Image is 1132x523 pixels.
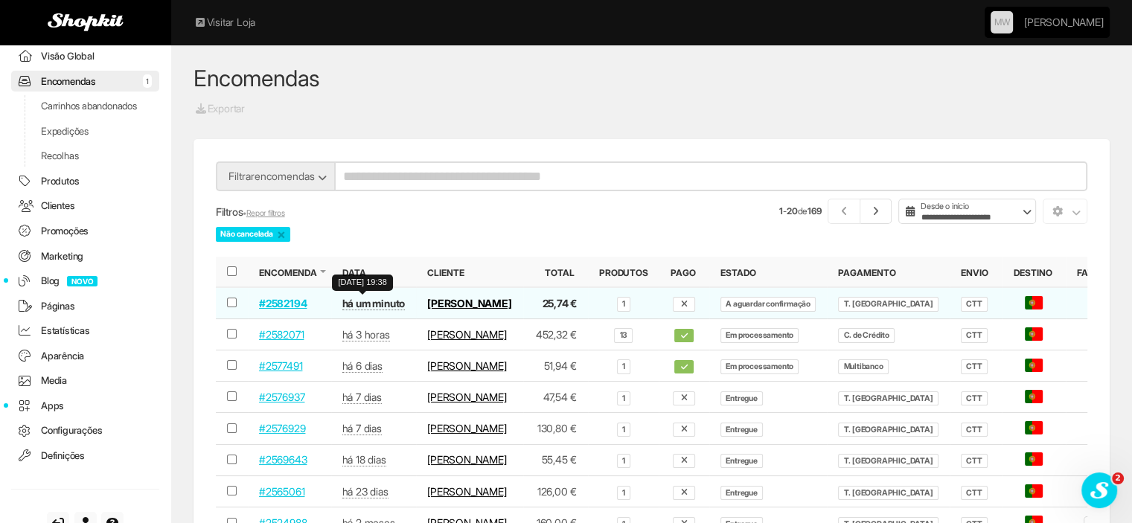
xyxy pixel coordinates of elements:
[674,360,694,373] span: 22 set 2025 às 16:58
[838,391,938,405] span: T. [GEOGRAPHIC_DATA]
[1025,390,1043,403] span: Portugal - Continental
[1025,452,1043,466] span: Portugal - Continental
[838,266,899,279] button: Pagamento
[1066,287,1123,319] td: -
[332,275,392,291] div: [DATE] 19:38
[342,391,382,404] abbr: 21 set 2025 às 16:58
[342,485,388,498] abbr: 5 set 2025 às 10:49
[342,359,383,373] abbr: 22 set 2025 às 13:54
[11,420,159,441] a: Configurações
[961,391,988,405] span: CTT
[277,228,286,241] a: ×
[617,423,630,437] span: 1
[255,170,315,182] span: encomendas
[11,295,159,317] a: Páginas
[617,454,630,468] span: 1
[342,328,390,341] abbr: 28 set 2025 às 16:49
[720,486,763,500] span: Entregue
[523,413,588,444] td: 130,80 €
[427,422,506,434] a: [PERSON_NAME]
[1112,472,1124,484] span: 2
[48,13,124,31] img: Shopkit
[11,445,159,466] a: Definições
[720,297,816,311] span: A aguardar confirmação
[961,486,988,500] span: CTT
[523,476,588,507] td: 126,00 €
[216,161,335,191] button: Filtrarencomendas
[11,95,159,117] a: Carrinhos abandonados
[1025,359,1043,372] span: Portugal - Continental
[779,205,783,216] strong: 1
[259,485,304,498] a: #2565061
[11,145,159,167] a: Recolhas
[259,359,302,372] a: #2577491
[1066,350,1123,382] td: -
[808,205,821,216] strong: 169
[259,422,305,434] a: #2576929
[11,45,159,67] a: Visão Global
[259,297,307,309] a: #2582194
[11,320,159,341] a: Estatísticas
[216,206,641,218] h5: Filtros
[11,246,159,267] a: Marketing
[617,297,630,311] span: 1
[617,486,630,500] span: 1
[427,453,506,466] a: [PERSON_NAME]
[143,74,152,88] span: 1
[838,297,938,311] span: T. [GEOGRAPHIC_DATA]
[961,359,988,373] span: CTT
[216,227,290,242] span: Não cancelada
[11,121,159,142] a: Expedições
[720,391,763,405] span: Entregue
[720,423,763,437] span: Entregue
[427,328,506,341] a: [PERSON_NAME]
[720,454,763,468] span: Entregue
[11,345,159,367] a: Aparência
[674,329,694,341] span: 28 set 2025 às 16:50
[720,359,799,373] span: Em processamento
[427,359,506,372] a: [PERSON_NAME]
[194,65,320,92] a: Encomendas
[523,444,588,475] td: 55,45 €
[427,297,511,309] a: [PERSON_NAME]
[617,359,630,373] span: 1
[1081,472,1117,508] iframe: Intercom live chat
[961,328,988,342] span: CTT
[259,328,304,341] a: #2582071
[523,382,588,413] td: 47,54 €
[1066,476,1123,507] td: -
[838,359,889,373] span: Multibanco
[1066,382,1123,413] td: -
[838,328,895,342] span: C. de Crédito
[1025,296,1043,309] span: Portugal - Continental
[11,195,159,216] a: Clientes
[617,391,630,405] span: 1
[544,266,577,279] button: Total
[1066,413,1123,444] td: -
[523,350,588,382] td: 51,94 €
[991,11,1013,33] a: MW
[523,319,588,350] td: 452,32 €
[243,208,284,218] small: •
[779,205,821,217] small: - de
[1025,484,1043,498] span: Portugal - Continental
[11,270,159,292] a: BlogNOVO
[1066,319,1123,350] td: -
[11,370,159,391] a: Media
[246,208,285,218] a: Repor filtros
[860,199,892,224] a: Próximo
[67,276,97,286] span: NOVO
[342,266,369,279] button: Data
[194,100,246,117] a: Exportar
[720,328,799,342] span: Em processamento
[1025,327,1043,341] span: Portugal - Continental
[1013,266,1055,279] button: Destino
[787,205,798,216] strong: 20
[838,454,938,468] span: T. [GEOGRAPHIC_DATA]
[427,266,467,279] button: Cliente
[961,297,988,311] span: CTT
[1066,444,1123,475] td: -
[427,485,506,498] a: [PERSON_NAME]
[961,423,988,437] span: CTT
[523,287,588,319] td: 25,74 €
